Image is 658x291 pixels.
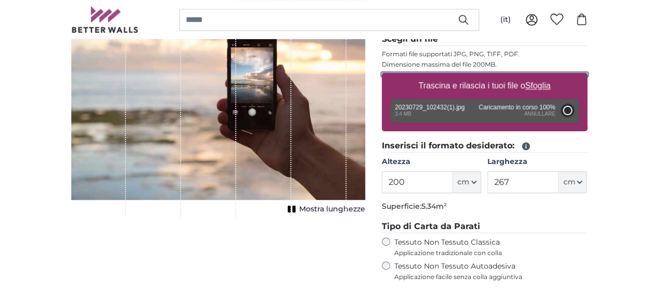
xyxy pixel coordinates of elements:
[382,50,587,58] p: Formati file supportati JPG, PNG, TIFF, PDF.
[382,60,587,69] p: Dimensione massima del file 200MB.
[457,177,469,187] span: cm
[492,10,519,29] button: (it)
[394,273,587,281] span: Applicazione facile senza colla aggiuntiva
[394,249,587,257] span: Applicazione tradizionale con colla
[382,157,481,167] label: Altezza
[563,177,575,187] span: cm
[559,171,587,193] button: cm
[382,140,587,153] legend: Inserisci il formato desiderato:
[414,75,554,96] label: Trascina e rilascia i tuoi file o
[394,237,587,257] label: Tessuto Non Tessuto Classica
[487,157,587,167] label: Larghezza
[382,201,587,212] p: Superficie:
[382,220,587,233] legend: Tipo di Carta da Parati
[453,171,481,193] button: cm
[421,201,447,211] span: 5.34m²
[394,261,587,281] label: Tessuto Non Tessuto Autoadesiva
[525,81,550,90] u: Sfoglia
[382,33,587,46] legend: Scegli un file
[71,6,139,33] img: Betterwalls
